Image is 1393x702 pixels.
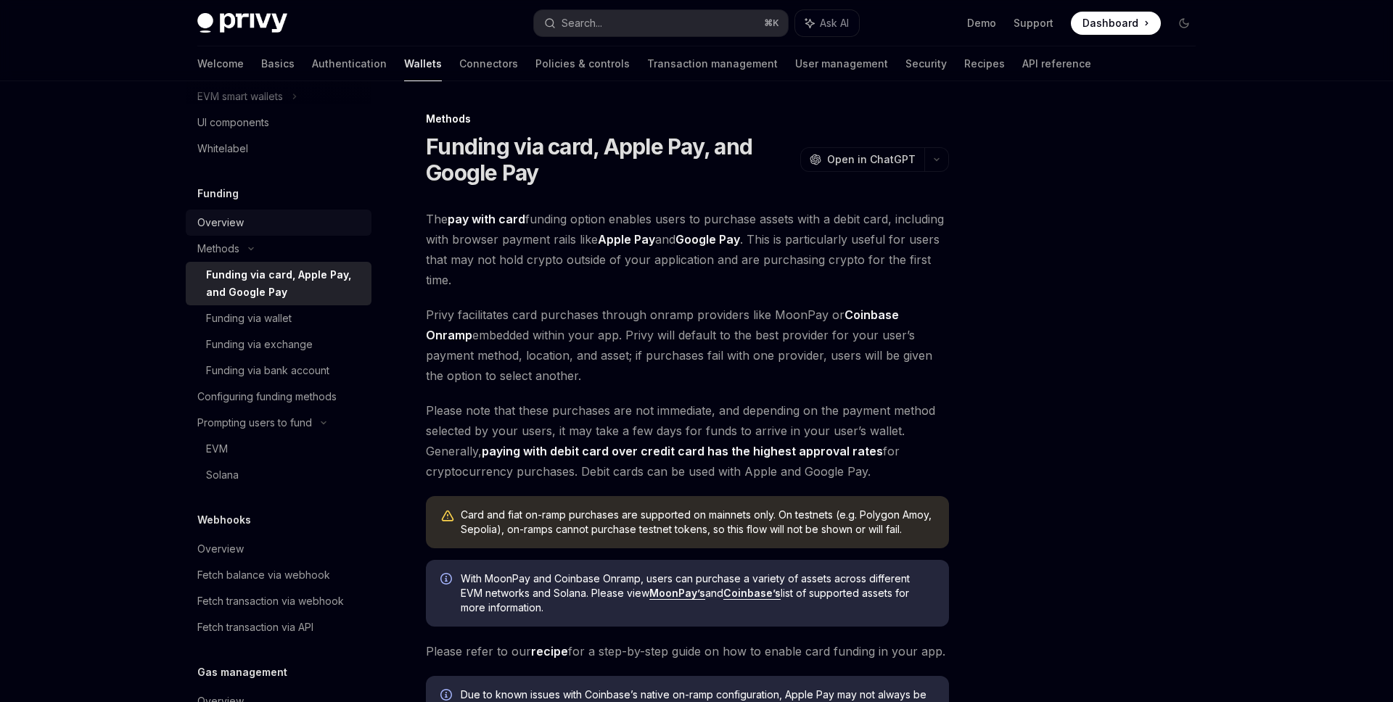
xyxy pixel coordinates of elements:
a: Demo [967,16,996,30]
a: Funding via card, Apple Pay, and Google Pay [186,262,371,305]
a: MoonPay’s [649,587,705,600]
a: Support [1014,16,1053,30]
a: Coinbase’s [723,587,781,600]
span: Privy facilitates card purchases through onramp providers like MoonPay or embedded within your ap... [426,305,949,386]
span: Please note that these purchases are not immediate, and depending on the payment method selected ... [426,400,949,482]
strong: Apple Pay [598,232,655,247]
h5: Funding [197,185,239,202]
a: Policies & controls [535,46,630,81]
div: UI components [197,114,269,131]
a: API reference [1022,46,1091,81]
a: Security [905,46,947,81]
div: Methods [426,112,949,126]
a: Funding via bank account [186,358,371,384]
a: Overview [186,210,371,236]
span: Dashboard [1082,16,1138,30]
div: Whitelabel [197,140,248,157]
a: Fetch transaction via API [186,614,371,640]
h5: Webhooks [197,511,251,529]
a: Funding via wallet [186,305,371,331]
button: Open in ChatGPT [800,147,924,172]
strong: Google Pay [675,232,740,247]
svg: Warning [440,509,455,524]
a: Basics [261,46,295,81]
a: recipe [531,644,568,659]
span: The funding option enables users to purchase assets with a debit card, including with browser pay... [426,209,949,290]
div: Solana [206,466,239,484]
a: Whitelabel [186,136,371,162]
button: Ask AI [795,10,859,36]
div: Configuring funding methods [197,388,337,405]
a: Funding via exchange [186,331,371,358]
div: Fetch transaction via webhook [197,592,344,610]
a: Dashboard [1071,12,1161,35]
div: Prompting users to fund [197,414,312,431]
span: Please refer to our for a step-by-step guide on how to enable card funding in your app. [426,641,949,661]
button: Search...⌘K [534,10,788,36]
div: Methods [197,240,239,257]
a: Welcome [197,46,244,81]
h1: Funding via card, Apple Pay, and Google Pay [426,133,794,186]
strong: pay with card [448,212,525,226]
div: Funding via exchange [206,336,313,353]
span: With MoonPay and Coinbase Onramp, users can purchase a variety of assets across different EVM net... [461,571,934,615]
div: Card and fiat on-ramp purchases are supported on mainnets only. On testnets (e.g. Polygon Amoy, S... [461,508,934,537]
a: EVM [186,436,371,462]
span: ⌘ K [764,17,779,29]
div: EVM [206,440,228,458]
div: Fetch transaction via API [197,619,313,636]
div: Funding via wallet [206,310,292,327]
a: Connectors [459,46,518,81]
a: UI components [186,110,371,136]
svg: Info [440,573,455,587]
a: User management [795,46,888,81]
a: Transaction management [647,46,778,81]
img: dark logo [197,13,287,33]
div: Search... [562,15,602,32]
div: Funding via card, Apple Pay, and Google Pay [206,266,363,301]
button: Toggle dark mode [1172,12,1196,35]
span: Open in ChatGPT [827,152,916,167]
a: Authentication [312,46,387,81]
a: Solana [186,462,371,488]
a: Overview [186,536,371,562]
div: Overview [197,214,244,231]
div: Fetch balance via webhook [197,566,330,584]
a: Configuring funding methods [186,384,371,410]
a: Wallets [404,46,442,81]
h5: Gas management [197,664,287,681]
a: Recipes [964,46,1005,81]
a: Fetch balance via webhook [186,562,371,588]
div: Overview [197,540,244,558]
span: Ask AI [820,16,849,30]
a: Fetch transaction via webhook [186,588,371,614]
strong: paying with debit card over credit card has the highest approval rates [482,444,883,458]
div: Funding via bank account [206,362,329,379]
